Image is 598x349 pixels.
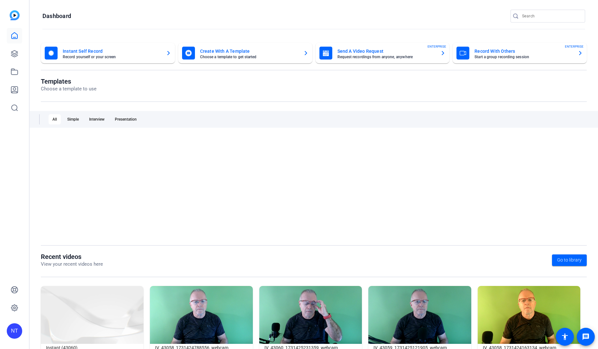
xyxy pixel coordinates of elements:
p: View your recent videos here [41,261,103,268]
button: Create With A TemplateChoose a template to get started [178,43,312,63]
div: Interview [85,114,108,124]
mat-icon: message [582,333,590,341]
mat-card-title: Send A Video Request [337,47,436,55]
input: Search [522,12,580,20]
mat-icon: accessibility [561,333,569,341]
a: Go to library [552,254,587,266]
img: blue-gradient.svg [10,10,20,20]
mat-card-title: Instant Self Record [63,47,161,55]
h1: Dashboard [42,12,71,20]
mat-card-subtitle: Choose a template to get started [200,55,298,59]
mat-card-subtitle: Record yourself or your screen [63,55,161,59]
p: Choose a template to use [41,85,97,93]
img: IV_43060_1731425231359_webcam [259,286,362,344]
mat-card-title: Create With A Template [200,47,298,55]
h1: Recent videos [41,253,103,261]
mat-card-subtitle: Request recordings from anyone, anywhere [337,55,436,59]
span: ENTERPRISE [565,44,584,49]
div: All [49,114,61,124]
mat-card-title: Record With Others [474,47,573,55]
button: Record With OthersStart a group recording sessionENTERPRISE [453,43,587,63]
button: Send A Video RequestRequest recordings from anyone, anywhereENTERPRISE [316,43,450,63]
img: IV_43058_1731424788556_webcam [150,286,253,344]
img: Instant (43060) [41,286,143,344]
span: ENTERPRISE [428,44,446,49]
h1: Templates [41,78,97,85]
span: Go to library [557,257,582,263]
img: IV_43059_1731425121905_webcam [368,286,471,344]
div: Presentation [111,114,141,124]
img: IV_43058_1731424163134_webcam [478,286,580,344]
button: Instant Self RecordRecord yourself or your screen [41,43,175,63]
div: Simple [63,114,83,124]
mat-card-subtitle: Start a group recording session [474,55,573,59]
div: NT [7,323,22,339]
